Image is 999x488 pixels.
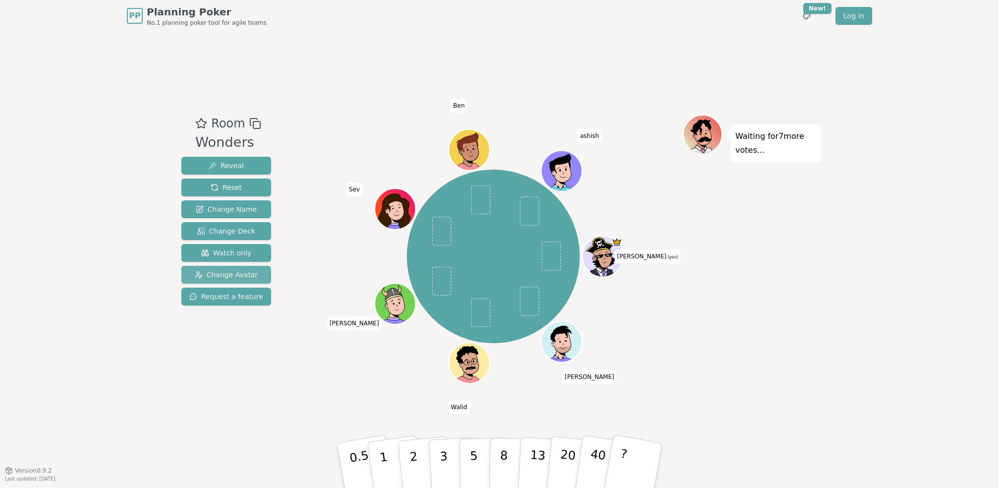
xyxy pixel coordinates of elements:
[147,19,267,27] span: No.1 planning poker tool for agile teams
[5,476,55,482] span: Last updated: [DATE]
[189,292,263,302] span: Request a feature
[211,183,242,192] span: Reset
[181,222,271,240] button: Change Deck
[614,249,680,263] span: Click to change your name
[211,115,245,132] span: Room
[201,248,252,258] span: Watch only
[15,467,52,475] span: Version 0.9.2
[181,179,271,196] button: Reset
[448,400,470,414] span: Click to change your name
[611,237,622,247] span: Jay is the host
[147,5,267,19] span: Planning Poker
[196,204,257,214] span: Change Name
[181,244,271,262] button: Watch only
[181,157,271,175] button: Reveal
[181,288,271,305] button: Request a feature
[327,316,382,330] span: Click to change your name
[451,99,467,113] span: Click to change your name
[195,270,258,280] span: Change Avatar
[209,161,244,171] span: Reveal
[798,7,816,25] button: New!
[5,467,52,475] button: Version0.9.2
[127,5,267,27] a: PPPlanning PokerNo.1 planning poker tool for agile teams
[583,237,622,276] button: Click to change your avatar
[346,183,362,196] span: Click to change your name
[197,226,255,236] span: Change Deck
[577,128,601,142] span: Click to change your name
[195,132,261,153] div: Wonders
[666,255,678,259] span: (you)
[181,200,271,218] button: Change Name
[181,266,271,284] button: Change Avatar
[735,129,817,157] p: Waiting for 7 more votes...
[803,3,832,14] div: New!
[195,115,207,132] button: Add as favourite
[562,370,617,384] span: Click to change your name
[835,7,872,25] a: Log in
[129,10,140,22] span: PP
